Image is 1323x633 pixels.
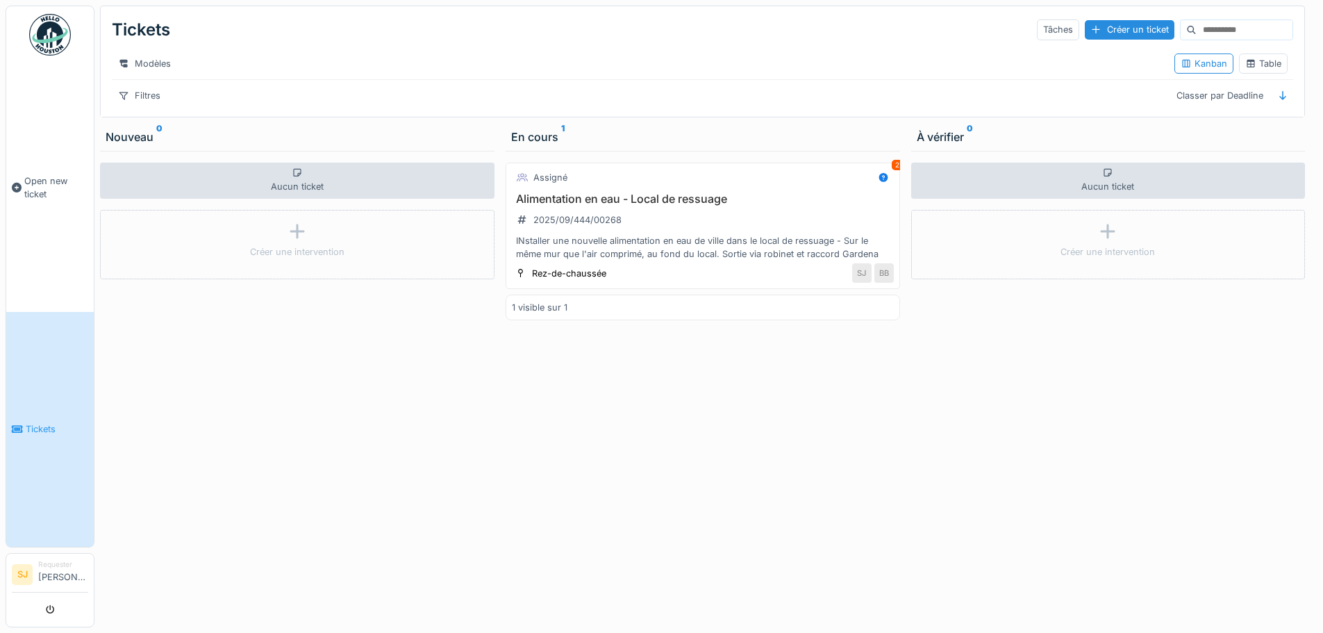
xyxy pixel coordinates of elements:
div: Classer par Deadline [1170,85,1270,106]
div: 1 visible sur 1 [512,301,567,314]
div: INstaller une nouvelle alimentation en eau de ville dans le local de ressuage - Sur le même mur q... [512,234,894,261]
a: Open new ticket [6,63,94,312]
div: Créer un ticket [1085,20,1174,39]
h3: Alimentation en eau - Local de ressuage [512,192,894,206]
sup: 0 [967,129,973,145]
div: BB [874,263,894,283]
sup: 1 [561,129,565,145]
div: En cours [511,129,895,145]
div: Tâches [1037,19,1079,40]
div: Aucun ticket [100,163,494,199]
li: [PERSON_NAME] [38,559,88,589]
div: Aucun ticket [911,163,1306,199]
div: SJ [852,263,872,283]
div: Rez-de-chaussée [532,267,606,280]
div: 2 [892,160,903,170]
div: Filtres [112,85,167,106]
div: Nouveau [106,129,489,145]
a: SJ Requester[PERSON_NAME] [12,559,88,593]
div: Créer une intervention [1060,245,1155,258]
div: Table [1245,57,1281,70]
a: Tickets [6,312,94,548]
img: Badge_color-CXgf-gQk.svg [29,14,71,56]
li: SJ [12,564,33,585]
div: Assigné [533,171,567,184]
div: Créer une intervention [250,245,344,258]
div: Tickets [112,12,170,48]
div: À vérifier [917,129,1300,145]
div: Modèles [112,54,177,74]
span: Open new ticket [24,174,88,201]
span: Tickets [26,422,88,436]
div: Requester [38,559,88,570]
sup: 0 [156,129,163,145]
div: 2025/09/444/00268 [533,213,622,227]
div: Kanban [1181,57,1227,70]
